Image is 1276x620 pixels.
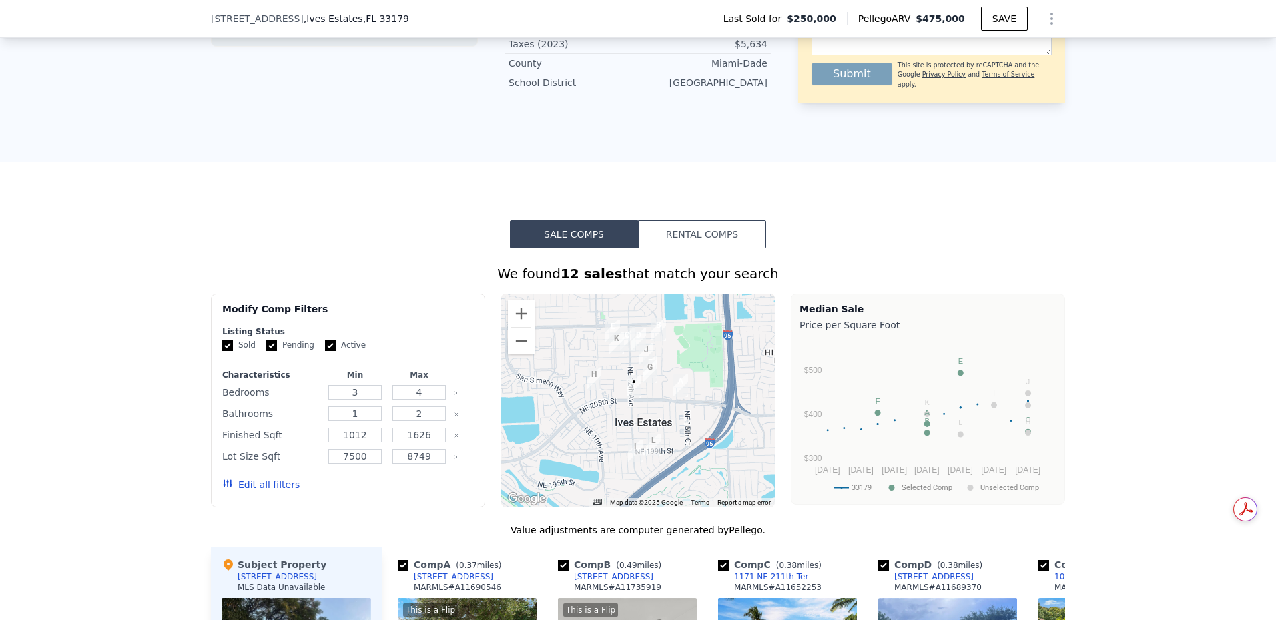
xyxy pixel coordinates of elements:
[1026,417,1031,425] text: H
[222,340,256,351] label: Sold
[450,561,507,570] span: ( miles)
[643,360,657,383] div: 20740 NE 13th Ct
[882,465,907,475] text: [DATE]
[222,447,320,466] div: Lot Size Sqft
[902,483,952,492] text: Selected Comp
[981,7,1028,31] button: SAVE
[852,483,872,492] text: 33179
[454,390,459,396] button: Clear
[222,370,320,380] div: Characteristics
[605,320,620,342] div: 1080 NE 213th Ter
[651,318,666,341] div: 21300 NE 14th Ave
[804,366,822,375] text: $500
[558,558,667,571] div: Comp B
[454,433,459,438] button: Clear
[812,63,892,85] button: Submit
[1038,571,1129,582] a: 1080 NE 213th Ter
[1026,416,1031,424] text: C
[804,410,822,419] text: $400
[982,71,1034,78] a: Terms of Service
[211,523,1065,537] div: Value adjustments are computer generated by Pellego .
[403,603,458,617] div: This is a Flip
[222,558,326,571] div: Subject Property
[924,408,930,416] text: A
[691,499,709,506] a: Terms (opens in new tab)
[222,478,300,491] button: Edit all filters
[574,571,653,582] div: [STREET_ADDRESS]
[898,61,1052,89] div: This site is protected by reCAPTCHA and the Google and apply.
[1054,582,1142,593] div: MARMLS # A11747946
[454,454,459,460] button: Clear
[1025,390,1031,398] text: G
[610,499,683,506] span: Map data ©2025 Google
[718,571,808,582] a: 1171 NE 211th Ter
[505,490,549,507] a: Open this area in Google Maps (opens a new window)
[787,12,836,25] span: $250,000
[800,302,1056,316] div: Median Sale
[627,375,641,398] div: 1220 NE 206th St
[639,343,653,366] div: 1300 NE 210th Ter
[922,71,966,78] a: Privacy Policy
[325,340,336,351] input: Active
[631,328,646,351] div: 1251 NE 211th Ter
[638,220,766,248] button: Rental Comps
[924,398,930,406] text: K
[958,357,963,365] text: E
[558,571,653,582] a: [STREET_ADDRESS]
[326,370,384,380] div: Min
[1054,571,1129,582] div: 1080 NE 213th Ter
[958,418,962,426] text: L
[1038,5,1065,32] button: Show Options
[593,499,602,505] button: Keyboard shortcuts
[414,582,501,593] div: MARMLS # A11690546
[858,12,916,25] span: Pellego ARV
[587,368,601,390] div: 20626 NE 9th Pl
[563,603,618,617] div: This is a Flip
[1038,558,1147,571] div: Comp E
[561,266,623,282] strong: 12 sales
[266,340,277,351] input: Pending
[723,12,787,25] span: Last Sold for
[238,571,317,582] div: [STREET_ADDRESS]
[459,561,477,570] span: 0.37
[325,340,366,351] label: Active
[619,561,637,570] span: 0.49
[993,389,995,397] text: I
[914,465,940,475] text: [DATE]
[508,300,535,327] button: Zoom in
[673,374,688,397] div: 1520 NE 206th St
[916,13,965,24] span: $475,000
[222,302,474,326] div: Modify Comp Filters
[878,558,988,571] div: Comp D
[509,76,638,89] div: School District
[815,465,840,475] text: [DATE]
[1015,465,1040,475] text: [DATE]
[390,370,448,380] div: Max
[876,397,880,405] text: F
[508,328,535,354] button: Zoom out
[800,334,1056,501] svg: A chart.
[505,490,549,507] img: Google
[509,37,638,51] div: Taxes (2023)
[363,13,409,24] span: , FL 33179
[638,76,767,89] div: [GEOGRAPHIC_DATA]
[574,582,661,593] div: MARMLS # A11735919
[643,356,657,378] div: 1320 NE 208th Ter
[238,582,326,593] div: MLS Data Unavailable
[932,561,988,570] span: ( miles)
[398,571,493,582] a: [STREET_ADDRESS]
[718,558,827,571] div: Comp C
[222,383,320,402] div: Bedrooms
[638,37,767,51] div: $5,634
[894,582,982,593] div: MARMLS # A11689370
[646,434,661,456] div: 19821 NE 13th Ct
[734,571,808,582] div: 1171 NE 211th Ter
[304,12,409,25] span: , Ives Estates
[948,465,973,475] text: [DATE]
[981,465,1006,475] text: [DATE]
[628,440,643,462] div: 19735 NE 12th Ave
[771,561,827,570] span: ( miles)
[804,454,822,463] text: $300
[222,426,320,444] div: Finished Sqft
